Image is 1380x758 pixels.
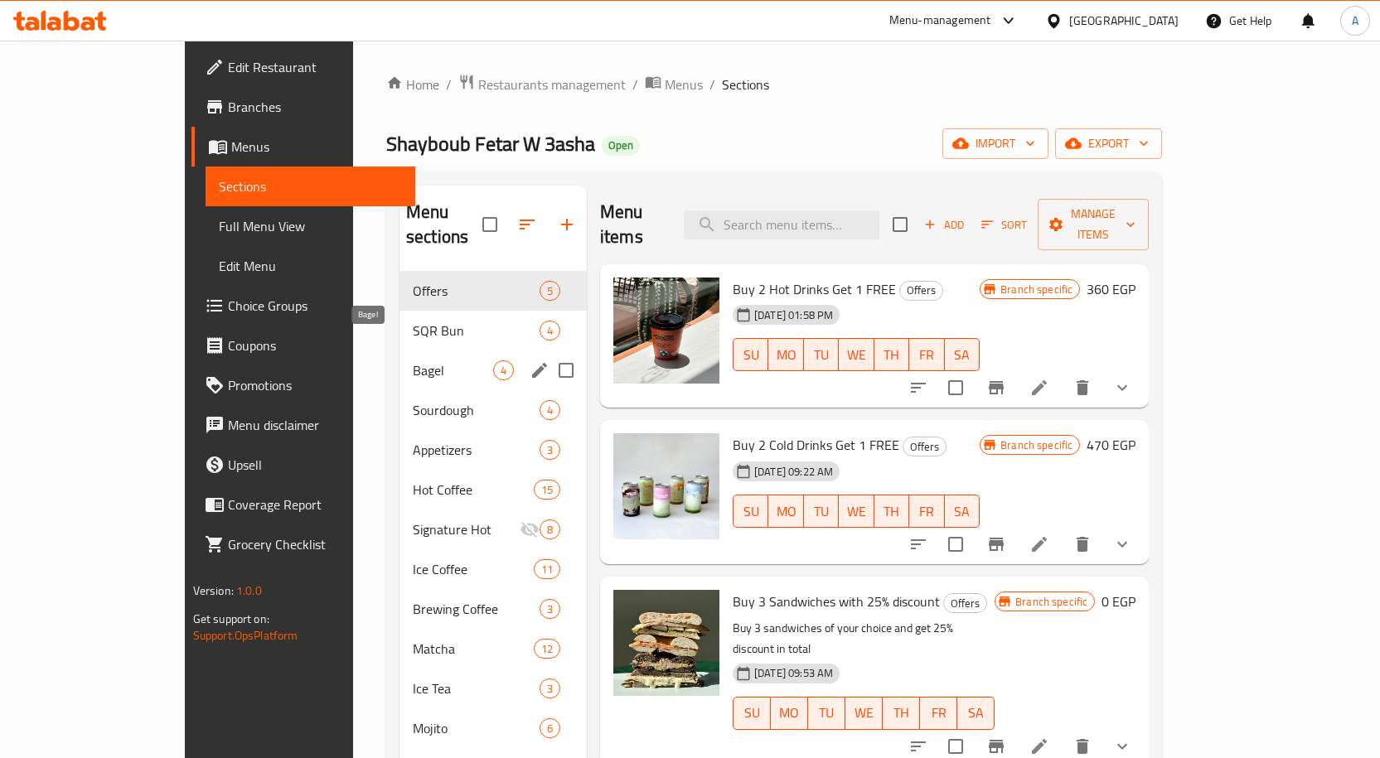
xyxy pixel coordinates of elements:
[193,625,298,646] a: Support.OpsPlatform
[938,370,973,405] span: Select to update
[206,206,415,246] a: Full Menu View
[1055,128,1162,159] button: export
[540,403,559,418] span: 4
[845,697,883,730] button: WE
[399,708,587,748] div: Mojito6
[413,321,540,340] span: SQR Bun
[540,323,559,339] span: 4
[535,562,559,577] span: 11
[191,286,415,326] a: Choice Groups
[478,75,626,94] span: Restaurants management
[540,718,560,738] div: items
[733,495,768,528] button: SU
[740,343,762,367] span: SU
[1069,12,1179,30] div: [GEOGRAPHIC_DATA]
[903,437,946,456] span: Offers
[684,210,879,239] input: search
[494,363,513,379] span: 4
[228,336,402,355] span: Coupons
[733,432,899,457] span: Buy 2 Cold Drinks Get 1 FREE
[874,338,909,371] button: TH
[399,430,587,470] div: Appetizers3
[883,697,920,730] button: TH
[191,47,415,87] a: Edit Restaurant
[981,215,1027,234] span: Sort
[540,678,560,698] div: items
[540,601,559,617] span: 3
[964,701,988,725] span: SA
[922,215,966,234] span: Add
[1102,368,1142,408] button: show more
[898,524,938,564] button: sort-choices
[942,128,1048,159] button: import
[413,360,493,380] span: Bagel
[458,74,626,95] a: Restaurants management
[399,390,587,430] div: Sourdough4
[722,75,769,94] span: Sections
[219,256,402,276] span: Edit Menu
[193,608,269,630] span: Get support on:
[994,437,1079,453] span: Branch specific
[944,594,986,613] span: Offers
[768,338,803,371] button: MO
[1087,278,1135,301] h6: 360 EGP
[228,415,402,435] span: Menu disclaimer
[413,599,540,619] span: Brewing Coffee
[386,125,595,162] span: Shayboub Fetar W 3asha
[808,697,845,730] button: TU
[1087,433,1135,456] h6: 470 EGP
[613,433,719,539] img: Buy 2 Cold Drinks Get 1 FREE
[534,480,560,500] div: items
[918,212,971,238] button: Add
[881,343,903,367] span: TH
[228,57,402,77] span: Edit Restaurant
[945,338,980,371] button: SA
[815,701,839,725] span: TU
[839,338,874,371] button: WE
[540,400,560,420] div: items
[709,75,715,94] li: /
[540,321,560,340] div: items
[399,509,587,549] div: Signature Hot8
[918,212,971,238] span: Add item
[740,701,764,725] span: SU
[191,485,415,524] a: Coverage Report
[602,136,640,156] div: Open
[413,400,540,420] span: Sourdough
[527,358,552,383] button: edit
[898,368,938,408] button: sort-choices
[733,338,768,371] button: SU
[740,500,762,524] span: SU
[219,176,402,196] span: Sections
[191,405,415,445] a: Menu disclaimer
[775,500,797,524] span: MO
[413,678,540,698] span: Ice Tea
[193,580,234,601] span: Version:
[889,701,913,725] span: TH
[916,500,937,524] span: FR
[945,495,980,528] button: SA
[228,296,402,316] span: Choice Groups
[889,11,991,31] div: Menu-management
[413,519,520,539] div: Signature Hot
[534,639,560,659] div: items
[493,360,514,380] div: items
[219,216,402,236] span: Full Menu View
[1112,736,1132,756] svg: Show Choices
[1352,12,1358,30] span: A
[976,524,1016,564] button: Branch-specific-item
[600,200,664,249] h2: Menu items
[534,559,560,579] div: items
[976,368,1016,408] button: Branch-specific-item
[1063,524,1102,564] button: delete
[1112,378,1132,398] svg: Show Choices
[881,500,903,524] span: TH
[540,721,559,736] span: 6
[413,718,540,738] span: Mojito
[777,701,801,725] span: MO
[191,365,415,405] a: Promotions
[951,343,973,367] span: SA
[748,464,840,480] span: [DATE] 09:22 AM
[399,271,587,311] div: Offers5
